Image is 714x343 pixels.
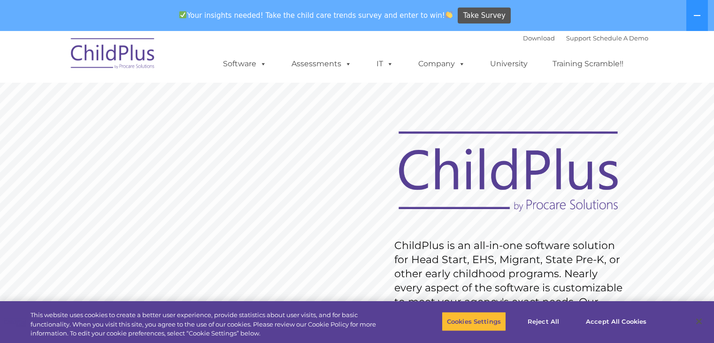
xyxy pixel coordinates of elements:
[481,55,537,73] a: University
[445,11,453,18] img: 👏
[179,11,186,18] img: ✅
[367,55,403,73] a: IT
[581,312,652,331] button: Accept All Cookies
[689,311,709,332] button: Close
[523,34,648,42] font: |
[543,55,633,73] a: Training Scramble!!
[282,55,361,73] a: Assessments
[176,6,457,24] span: Your insights needed! Take the child care trends survey and enter to win!
[463,8,506,24] span: Take Survey
[593,34,648,42] a: Schedule A Demo
[458,8,511,24] a: Take Survey
[442,312,506,331] button: Cookies Settings
[66,31,160,78] img: ChildPlus by Procare Solutions
[523,34,555,42] a: Download
[409,55,475,73] a: Company
[566,34,591,42] a: Support
[394,239,627,337] rs-layer: ChildPlus is an all-in-one software solution for Head Start, EHS, Migrant, State Pre-K, or other ...
[514,312,573,331] button: Reject All
[31,311,393,338] div: This website uses cookies to create a better user experience, provide statistics about user visit...
[214,55,276,73] a: Software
